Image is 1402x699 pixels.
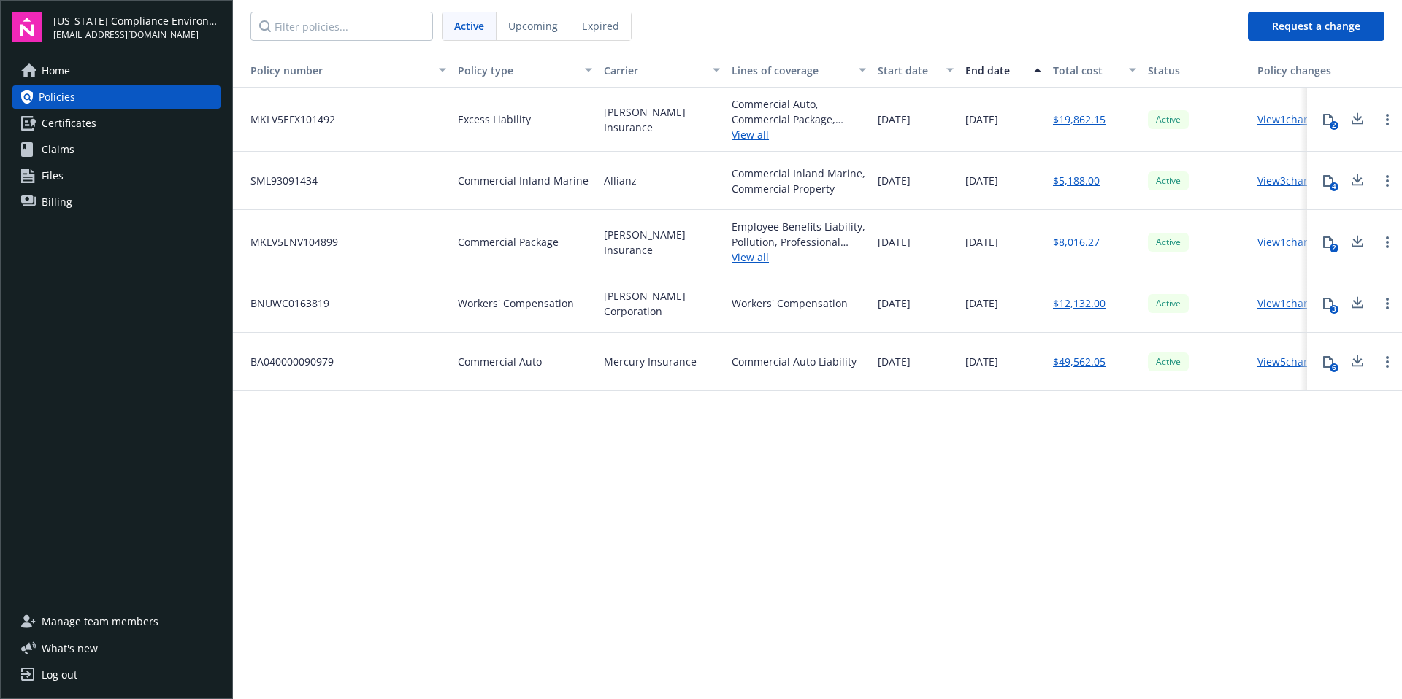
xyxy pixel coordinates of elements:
div: 2 [1330,121,1338,130]
button: Lines of coverage [726,53,872,88]
span: Home [42,59,70,82]
button: Total cost [1047,53,1142,88]
div: Lines of coverage [732,63,850,78]
a: View 1 changes [1257,112,1327,126]
button: 6 [1314,347,1343,376]
button: Policy changes [1252,53,1343,88]
a: Open options [1379,353,1396,371]
a: View all [732,127,866,142]
span: MKLV5EFX101492 [239,112,335,127]
div: Carrier [604,63,704,78]
div: Policy number [239,63,430,78]
span: [PERSON_NAME] Corporation [604,288,720,319]
a: Billing [12,190,221,214]
span: [US_STATE] Compliance Environmental, LLC [53,13,221,28]
span: Active [1154,113,1183,126]
div: 2 [1330,244,1338,252]
span: [EMAIL_ADDRESS][DOMAIN_NAME] [53,28,221,42]
a: $8,016.27 [1053,234,1100,250]
div: End date [965,63,1025,78]
span: What ' s new [42,641,98,656]
span: [DATE] [878,234,911,250]
a: Open options [1379,233,1396,251]
span: Excess Liability [458,112,531,127]
a: Files [12,164,221,188]
span: Policies [39,85,75,109]
div: Start date [878,63,938,78]
div: Policy changes [1257,63,1337,78]
span: [DATE] [965,234,998,250]
a: $19,862.15 [1053,112,1106,127]
a: Open options [1379,172,1396,190]
a: View 5 changes [1257,355,1327,368]
span: BNUWC0163819 [239,296,329,311]
span: Active [1154,297,1183,310]
span: [PERSON_NAME] Insurance [604,227,720,258]
a: View 3 changes [1257,174,1327,188]
span: Active [1154,174,1183,188]
button: 3 [1314,289,1343,318]
a: $49,562.05 [1053,354,1106,369]
span: [DATE] [878,354,911,369]
span: SML93091434 [239,173,318,188]
span: [DATE] [878,173,911,188]
span: Billing [42,190,72,214]
span: Manage team members [42,610,158,633]
button: 4 [1314,166,1343,196]
a: Policies [12,85,221,109]
div: Status [1148,63,1246,78]
span: [DATE] [965,173,998,188]
span: [DATE] [878,112,911,127]
div: 3 [1330,305,1338,314]
span: Upcoming [508,18,558,34]
span: Commercial Inland Marine [458,173,589,188]
span: BA040000090979 [239,354,334,369]
span: [DATE] [965,296,998,311]
a: View 1 changes [1257,235,1327,249]
span: Active [1154,236,1183,249]
div: Commercial Auto Liability [732,354,857,369]
span: Mercury Insurance [604,354,697,369]
div: Policy type [458,63,576,78]
span: [DATE] [878,296,911,311]
span: Allianz [604,173,637,188]
span: Certificates [42,112,96,135]
span: Commercial Package [458,234,559,250]
a: View all [732,250,866,265]
button: What's new [12,641,121,656]
a: $5,188.00 [1053,173,1100,188]
span: [PERSON_NAME] Insurance [604,104,720,135]
span: Commercial Auto [458,354,542,369]
span: MKLV5ENV104899 [239,234,338,250]
span: Expired [582,18,619,34]
div: Log out [42,663,77,687]
div: Workers' Compensation [732,296,848,311]
span: Claims [42,138,74,161]
button: Policy type [452,53,598,88]
div: Toggle SortBy [239,63,430,78]
button: [US_STATE] Compliance Environmental, LLC[EMAIL_ADDRESS][DOMAIN_NAME] [53,12,221,42]
div: Total cost [1053,63,1120,78]
span: [DATE] [965,354,998,369]
button: End date [959,53,1047,88]
span: Files [42,164,64,188]
a: Certificates [12,112,221,135]
button: Status [1142,53,1252,88]
a: View 1 changes [1257,296,1327,310]
div: Employee Benefits Liability, Pollution, Professional Liability, General Liability [732,219,866,250]
button: 2 [1314,228,1343,257]
a: $12,132.00 [1053,296,1106,311]
span: [DATE] [965,112,998,127]
button: Carrier [598,53,726,88]
input: Filter policies... [250,12,433,41]
div: Commercial Inland Marine, Commercial Property [732,166,866,196]
div: Commercial Auto, Commercial Package, Commercial Package, Commercial Inland Marine, Workers' Compe... [732,96,866,127]
a: Home [12,59,221,82]
img: navigator-logo.svg [12,12,42,42]
span: Workers' Compensation [458,296,574,311]
span: Active [1154,355,1183,368]
a: Open options [1379,111,1396,128]
span: Active [454,18,484,34]
div: 4 [1330,182,1338,191]
a: Open options [1379,295,1396,312]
